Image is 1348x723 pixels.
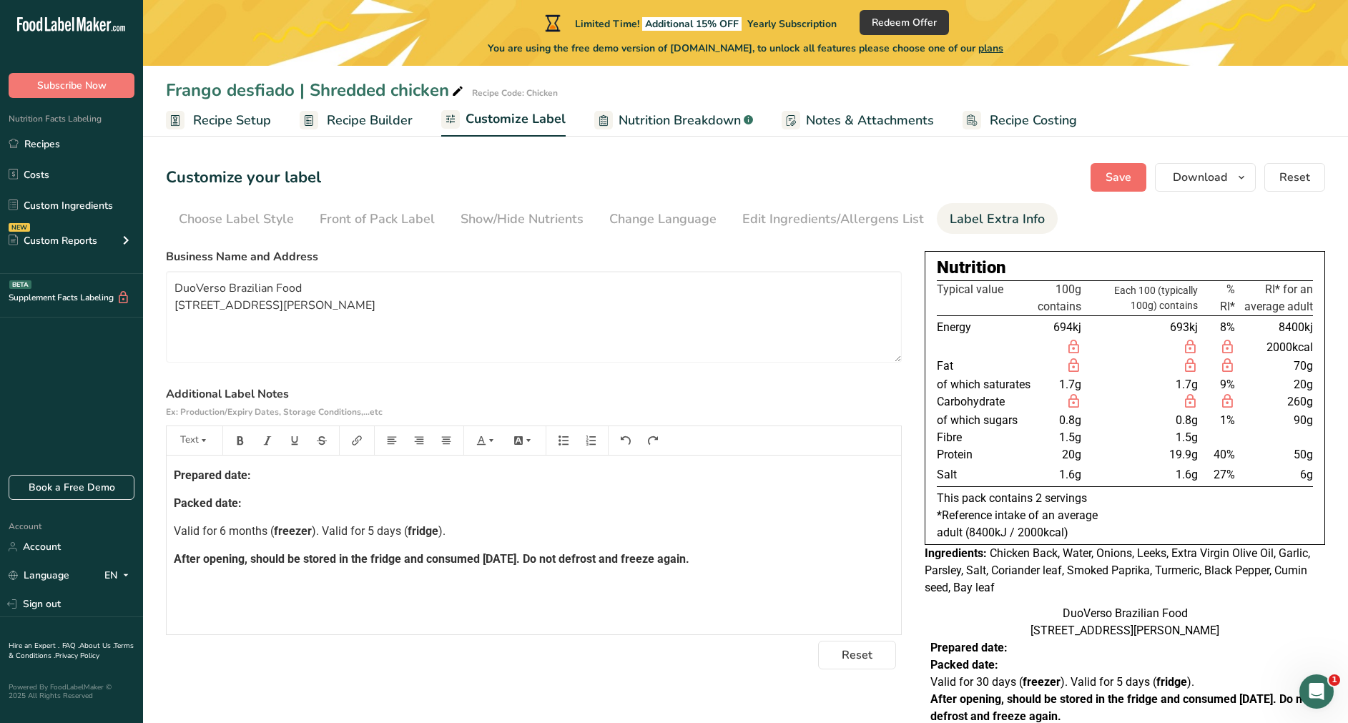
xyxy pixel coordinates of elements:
[9,641,134,661] a: Terms & Conditions .
[9,223,30,232] div: NEW
[1238,316,1313,340] td: 8400kj
[1053,320,1081,334] span: 694kj
[237,482,264,492] span: News
[1238,412,1313,429] td: 90g
[83,482,132,492] span: Messages
[1238,446,1313,463] td: 50g
[21,245,265,274] button: Search for help
[173,429,216,452] button: Text
[438,524,446,538] span: ).
[937,429,1035,446] td: Fibre
[963,104,1077,137] a: Recipe Costing
[320,210,435,229] div: Front of Pack Label
[179,210,294,229] div: Choose Label Style
[1220,320,1235,334] span: 8%
[9,280,31,289] div: BETA
[19,482,51,492] span: Home
[642,17,742,31] span: Additional 15% OFF
[174,524,274,538] span: Valid for 6 months (
[408,524,438,538] span: fridge
[1220,282,1235,313] span: % RI*
[166,166,321,190] h1: Customize your label
[1176,431,1198,444] span: 1.5g
[937,490,1313,507] p: This pack contains 2 servings
[21,306,265,333] div: Hire an Expert Services
[937,316,1035,340] td: Energy
[466,109,566,129] span: Customize Label
[1059,413,1081,427] span: 0.8g
[619,111,741,130] span: Nutrition Breakdown
[79,641,114,651] a: About Us .
[937,281,1035,316] th: Typical value
[542,14,837,31] div: Limited Time!
[1238,358,1313,376] td: 70g
[1238,376,1313,393] td: 20g
[1059,378,1081,391] span: 1.7g
[300,104,413,137] a: Recipe Builder
[1170,320,1198,334] span: 693kj
[29,285,240,300] div: Hire an Expert Services
[1238,339,1313,358] td: 2000kcal
[937,393,1035,412] td: Carbohydrate
[9,475,134,500] a: Book a Free Demo
[9,683,134,700] div: Powered By FoodLabelMaker © 2025 All Rights Reserved
[472,87,558,99] div: Recipe Code: Chicken
[1279,169,1310,186] span: Reset
[609,210,717,229] div: Change Language
[9,233,97,248] div: Custom Reports
[1220,378,1235,391] span: 9%
[166,385,902,420] label: Additional Label Notes
[29,338,240,368] div: How to Print Your Labels & Choose the Right Printer
[274,524,312,538] span: freezer
[1156,675,1187,689] strong: fridge
[441,103,566,137] a: Customize Label
[166,248,902,265] label: Business Name and Address
[9,563,69,588] a: Language
[29,205,239,220] div: Send us a message
[207,23,236,51] img: Profile image for Reem
[747,17,837,31] span: Yearly Subscription
[1091,163,1146,192] button: Save
[180,23,209,51] img: Profile image for Rana
[1214,468,1235,481] span: 27%
[937,412,1035,429] td: of which sugars
[925,605,1325,639] div: DuoVerso Brazilian Food [STREET_ADDRESS][PERSON_NAME]
[742,210,924,229] div: Edit Ingredients/Allergens List
[62,641,79,651] a: FAQ .
[166,406,383,418] span: Ex: Production/Expiry Dates, Storage Conditions,...etc
[1035,281,1084,316] th: 100g contains
[872,15,937,30] span: Redeem Offer
[21,333,265,374] div: How to Print Your Labels & Choose the Right Printer
[14,388,272,569] div: [Free Webinar] What's wrong with this Label?
[1169,448,1198,461] span: 19.9g
[860,10,949,35] button: Redeem Offer
[166,104,271,137] a: Recipe Setup
[29,252,116,267] span: Search for help
[1214,448,1235,461] span: 40%
[1299,674,1334,709] iframe: Intercom live chat
[1329,674,1340,686] span: 1
[930,658,998,672] strong: Packed date:
[21,280,265,306] div: Hire an Expert Services
[174,496,242,510] span: Packed date:
[143,446,215,503] button: Help
[1155,163,1256,192] button: Download
[312,524,408,538] span: ). Valid for 5 days (
[193,111,271,130] span: Recipe Setup
[29,102,257,150] p: Hi [PERSON_NAME] 👋
[29,150,257,174] p: How can we help?
[104,567,134,584] div: EN
[842,646,872,664] span: Reset
[937,463,1035,487] td: Salt
[1176,468,1198,481] span: 1.6g
[174,552,689,566] span: After opening, should be stored in the fridge and consumed [DATE]. Do not defrost and freeze again.
[246,23,272,49] div: Close
[1173,169,1227,186] span: Download
[1084,281,1201,316] th: Each 100 (typically 100g) contains
[925,546,987,560] span: Ingredients:
[153,23,182,51] img: Profile image for Rachelle
[1023,675,1061,689] strong: freezer
[930,692,1312,723] strong: After opening, should be stored in the fridge and consumed [DATE]. Do not defrost and freeze again.
[1176,378,1198,391] span: 1.7g
[1238,393,1313,412] td: 260g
